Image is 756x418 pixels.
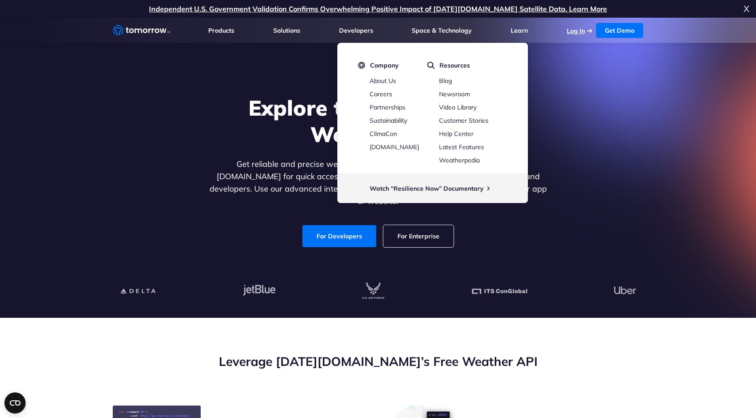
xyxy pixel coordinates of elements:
[370,103,405,111] a: Partnerships
[412,26,472,34] a: Space & Technology
[383,225,454,247] a: For Enterprise
[439,77,452,85] a: Blog
[439,143,484,151] a: Latest Features
[370,90,392,98] a: Careers
[370,143,419,151] a: [DOMAIN_NAME]
[149,4,607,13] a: Independent U.S. Government Validation Confirms Overwhelming Positive Impact of [DATE][DOMAIN_NAM...
[339,26,373,34] a: Developers
[273,26,300,34] a: Solutions
[439,103,477,111] a: Video Library
[439,117,489,124] a: Customer Stories
[370,117,407,124] a: Sustainability
[427,61,435,69] img: magnifier.svg
[439,90,470,98] a: Newsroom
[511,26,528,34] a: Learn
[439,130,473,138] a: Help Center
[358,61,366,69] img: tio-logo-icon.svg
[207,158,549,207] p: Get reliable and precise weather data through our free API. Count on [DATE][DOMAIN_NAME] for quic...
[370,130,397,138] a: ClimaCon
[439,61,470,69] span: Resources
[567,27,585,35] a: Log In
[370,61,399,69] span: Company
[207,94,549,147] h1: Explore the World’s Best Weather API
[302,225,376,247] a: For Developers
[113,353,643,370] h2: Leverage [DATE][DOMAIN_NAME]’s Free Weather API
[439,156,480,164] a: Weatherpedia
[4,392,26,414] button: Open CMP widget
[113,24,170,37] a: Home link
[208,26,234,34] a: Products
[596,23,643,38] a: Get Demo
[370,185,484,192] a: Watch “Resilience Now” Documentary
[370,77,396,85] a: About Us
